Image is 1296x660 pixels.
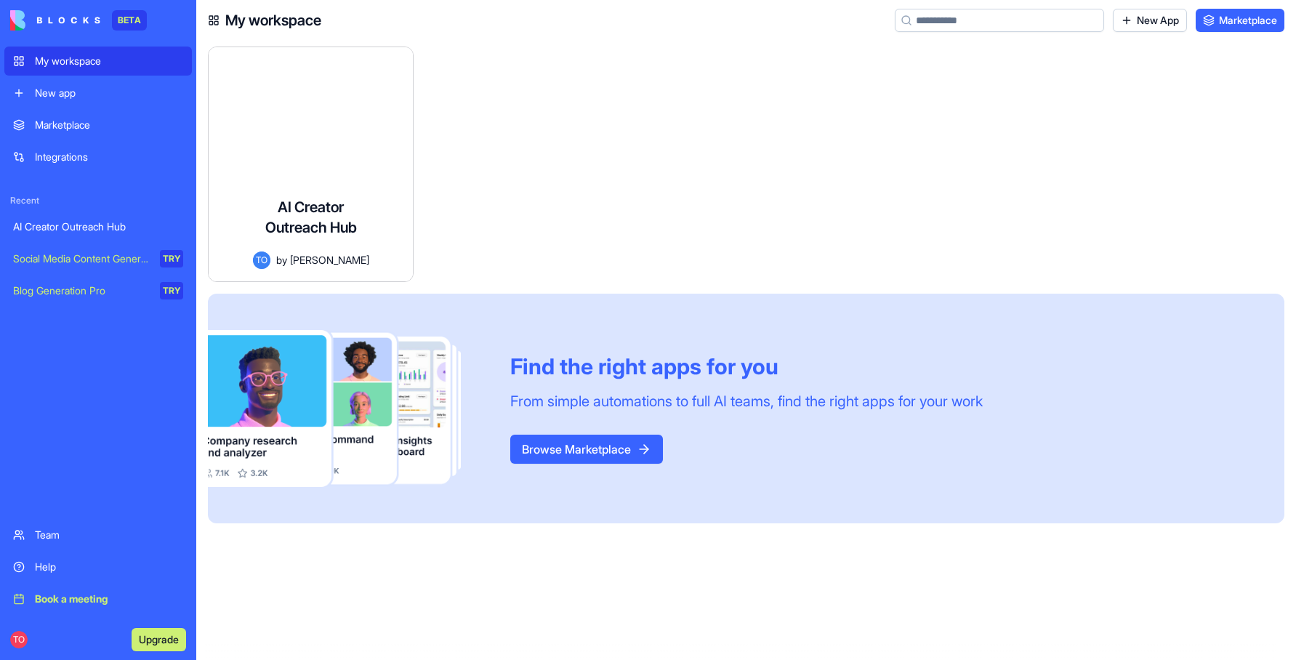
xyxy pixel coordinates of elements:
[35,592,183,606] div: Book a meeting
[132,632,186,646] a: Upgrade
[4,276,192,305] a: Blog Generation ProTRY
[132,628,186,651] button: Upgrade
[35,118,183,132] div: Marketplace
[4,47,192,76] a: My workspace
[4,142,192,172] a: Integrations
[160,250,183,267] div: TRY
[35,86,183,100] div: New app
[510,353,983,379] div: Find the right apps for you
[4,520,192,550] a: Team
[4,212,192,241] a: AI Creator Outreach Hub
[10,10,100,31] img: logo
[35,528,183,542] div: Team
[253,197,369,238] h4: AI Creator Outreach Hub
[13,220,183,234] div: AI Creator Outreach Hub
[276,252,287,267] span: by
[220,281,366,310] button: Launch
[10,10,147,31] a: BETA
[1196,9,1284,32] a: Marketplace
[510,435,663,464] button: Browse Marketplace
[4,584,192,613] a: Book a meeting
[112,10,147,31] div: BETA
[253,251,270,269] span: TO
[4,110,192,140] a: Marketplace
[13,283,150,298] div: Blog Generation Pro
[1113,9,1187,32] a: New App
[35,54,183,68] div: My workspace
[290,252,369,267] span: [PERSON_NAME]
[35,150,183,164] div: Integrations
[510,391,983,411] div: From simple automations to full AI teams, find the right apps for your work
[160,282,183,299] div: TRY
[510,442,663,456] a: Browse Marketplace
[208,47,414,282] a: AI Creator Outreach HubTOby[PERSON_NAME]
[225,10,321,31] h4: My workspace
[10,631,28,648] span: TO
[4,195,192,206] span: Recent
[13,251,150,266] div: Social Media Content Generator
[4,244,192,273] a: Social Media Content GeneratorTRY
[4,79,192,108] a: New app
[4,552,192,581] a: Help
[35,560,183,574] div: Help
